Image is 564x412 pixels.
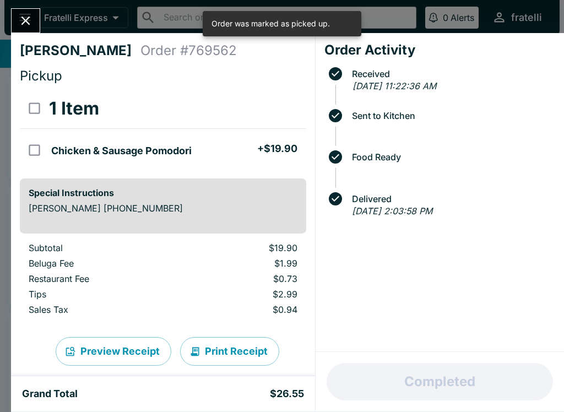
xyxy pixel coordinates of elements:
[346,194,555,204] span: Delivered
[20,68,62,84] span: Pickup
[352,205,432,216] em: [DATE] 2:03:58 PM
[346,69,555,79] span: Received
[56,337,171,366] button: Preview Receipt
[192,304,297,315] p: $0.94
[29,187,297,198] h6: Special Instructions
[257,142,297,155] h5: + $19.90
[346,152,555,162] span: Food Ready
[29,258,174,269] p: Beluga Fee
[180,337,279,366] button: Print Receipt
[29,304,174,315] p: Sales Tax
[29,289,174,300] p: Tips
[20,42,140,59] h4: [PERSON_NAME]
[29,273,174,284] p: Restaurant Fee
[270,387,304,400] h5: $26.55
[51,144,192,158] h5: Chicken & Sausage Pomodori
[192,258,297,269] p: $1.99
[12,9,40,32] button: Close
[29,203,297,214] p: [PERSON_NAME] [PHONE_NUMBER]
[192,273,297,284] p: $0.73
[140,42,237,59] h4: Order # 769562
[20,89,306,170] table: orders table
[20,242,306,319] table: orders table
[352,80,436,91] em: [DATE] 11:22:36 AM
[29,242,174,253] p: Subtotal
[346,111,555,121] span: Sent to Kitchen
[324,42,555,58] h4: Order Activity
[192,242,297,253] p: $19.90
[211,14,330,33] div: Order was marked as picked up.
[192,289,297,300] p: $2.99
[49,97,99,120] h3: 1 Item
[22,387,78,400] h5: Grand Total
